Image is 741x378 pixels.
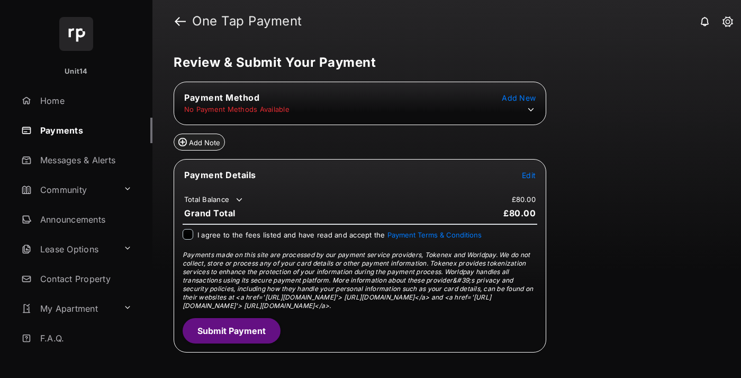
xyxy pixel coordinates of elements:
span: Add New [502,93,536,102]
span: Grand Total [184,208,236,218]
button: Edit [522,170,536,180]
a: Home [17,88,152,113]
a: Community [17,177,119,203]
span: Payments made on this site are processed by our payment service providers, Tokenex and Worldpay. ... [183,251,533,310]
span: Payment Details [184,170,256,180]
a: My Apartment [17,296,119,321]
a: Contact Property [17,266,152,292]
h5: Review & Submit Your Payment [174,56,711,69]
button: Submit Payment [183,318,281,344]
img: svg+xml;base64,PHN2ZyB4bWxucz0iaHR0cDovL3d3dy53My5vcmcvMjAwMC9zdmciIHdpZHRoPSI2NCIgaGVpZ2h0PSI2NC... [59,17,93,51]
a: Payments [17,118,152,143]
a: Messages & Alerts [17,147,152,173]
a: Announcements [17,207,152,232]
strong: One Tap Payment [192,15,302,28]
td: £80.00 [511,195,537,204]
td: Total Balance [184,195,245,205]
button: I agree to the fees listed and have read and accept the [387,231,482,239]
td: No Payment Methods Available [184,104,290,114]
button: Add New [502,92,536,103]
span: Edit [522,171,536,180]
span: Payment Method [184,92,259,103]
span: I agree to the fees listed and have read and accept the [197,231,482,239]
a: F.A.Q. [17,326,152,351]
button: Add Note [174,134,225,151]
span: £80.00 [503,208,536,218]
p: Unit14 [65,66,88,77]
a: Lease Options [17,236,119,262]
